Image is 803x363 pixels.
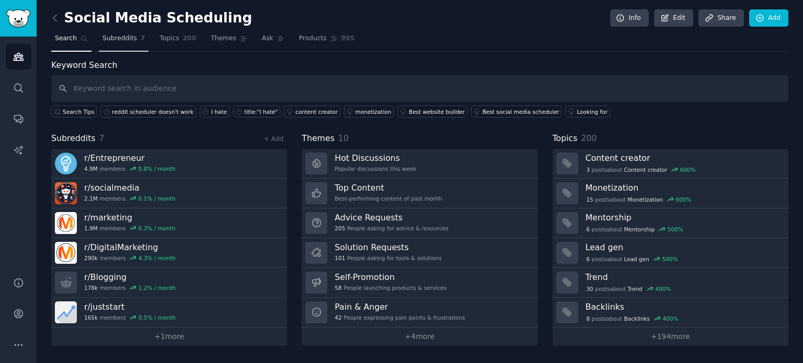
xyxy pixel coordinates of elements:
[335,195,442,202] div: Best-performing content of past month
[624,255,649,263] span: Lead gen
[102,34,137,43] span: Subreddits
[51,238,287,268] a: r/DigitalMarketing290kmembers4.3% / month
[586,165,697,174] div: post s about
[553,179,788,208] a: Monetization15postsaboutMonetization600%
[698,9,743,27] a: Share
[610,9,649,27] a: Info
[586,242,781,253] h3: Lead gen
[335,284,446,291] div: People launching products & services
[302,268,537,298] a: Self-Promotion58People launching products & services
[624,315,650,322] span: Backlinks
[586,166,590,173] span: 3
[84,195,176,202] div: members
[84,284,176,291] div: members
[680,166,696,173] div: 600 %
[99,133,105,143] span: 7
[335,165,416,172] div: Popular discussions this week
[51,60,117,70] label: Keyword Search
[586,153,781,163] h3: Content creator
[84,301,176,312] h3: r/ juststart
[84,195,98,202] span: 2.1M
[99,30,148,52] a: Subreddits7
[51,75,788,102] input: Keyword search in audience
[586,182,781,193] h3: Monetization
[183,34,197,43] span: 200
[51,10,252,27] h2: Social Media Scheduling
[84,212,176,223] h3: r/ marketing
[211,108,227,115] div: I hate
[302,132,335,145] span: Themes
[159,34,179,43] span: Topics
[586,212,781,223] h3: Mentorship
[84,225,98,232] span: 1.9M
[586,285,593,292] span: 30
[565,106,610,118] a: Looking for
[302,149,537,179] a: Hot DiscussionsPopular discussions this week
[553,298,788,327] a: Backlinks8postsaboutBacklinks400%
[84,254,176,262] div: members
[586,315,590,322] span: 8
[284,106,340,118] a: content creator
[553,238,788,268] a: Lead gen6postsaboutLead gen500%
[139,314,176,321] div: 0.5 % / month
[341,34,355,43] span: 995
[586,272,781,283] h3: Trend
[55,153,77,174] img: Entrepreneur
[302,208,537,238] a: Advice Requests205People asking for advice & resources
[55,301,77,323] img: juststart
[139,225,176,232] div: 0.3 % / month
[749,9,788,27] a: Add
[302,238,537,268] a: Solution Requests101People asking for tools & solutions
[51,268,287,298] a: r/Blogging178kmembers1.2% / month
[586,195,693,204] div: post s about
[335,225,345,232] span: 205
[51,179,287,208] a: r/socialmedia2.1Mmembers0.1% / month
[63,108,95,115] span: Search Tips
[139,254,176,262] div: 4.3 % / month
[409,108,465,115] div: Best website builder
[84,182,176,193] h3: r/ socialmedia
[335,284,341,291] span: 58
[344,106,394,118] a: monetization
[335,254,441,262] div: People asking for tools & solutions
[6,9,30,28] img: GummySearch logo
[84,165,176,172] div: members
[156,30,200,52] a: Topics200
[338,133,349,143] span: 10
[55,34,77,43] span: Search
[302,298,537,327] a: Pain & Anger42People expressing pain points & frustrations
[245,108,278,115] div: title:"I hate"
[112,108,193,115] div: reddit scheduler doesn't work
[586,314,680,323] div: post s about
[553,268,788,298] a: Trend30postsaboutTrend400%
[84,153,176,163] h3: r/ Entrepreneur
[200,106,230,118] a: I hate
[51,208,287,238] a: r/marketing1.9Mmembers0.3% / month
[51,30,91,52] a: Search
[553,132,578,145] span: Topics
[258,30,288,52] a: Ask
[84,254,98,262] span: 290k
[586,255,590,263] span: 6
[355,108,392,115] div: monetization
[51,132,96,145] span: Subreddits
[335,212,448,223] h3: Advice Requests
[586,284,672,294] div: post s about
[627,285,643,292] span: Trend
[211,34,236,43] span: Themes
[141,34,145,43] span: 7
[84,165,98,172] span: 4.9M
[624,166,668,173] span: Content creator
[662,255,678,263] div: 500 %
[586,301,781,312] h3: Backlinks
[207,30,251,52] a: Themes
[335,153,416,163] h3: Hot Discussions
[295,108,338,115] div: content creator
[335,182,442,193] h3: Top Content
[55,182,77,204] img: socialmedia
[581,133,596,143] span: 200
[335,272,446,283] h3: Self-Promotion
[262,34,273,43] span: Ask
[84,314,176,321] div: members
[471,106,562,118] a: Best social media scheduler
